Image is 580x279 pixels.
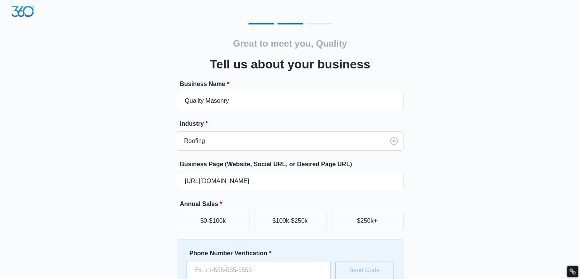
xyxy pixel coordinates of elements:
input: e.g. Jane's Plumbing [177,92,403,110]
button: Clear [388,135,400,147]
button: $0-$100k [177,212,249,230]
label: Phone Number Verification [190,249,334,258]
label: Industry [180,119,406,128]
button: $250k+ [331,212,403,230]
h3: Tell us about your business [210,55,370,73]
label: Annual Sales [180,200,406,209]
label: Business Page (Website, Social URL, or Desired Page URL) [180,160,406,169]
label: Business Name [180,79,406,89]
h2: Great to meet you, Quality [233,37,347,50]
div: Restore Info Box &#10;&#10;NoFollow Info:&#10; META-Robots NoFollow: &#09;true&#10; META-Robots N... [569,268,576,275]
input: e.g. janesplumbing.com [177,172,403,190]
button: $100k-$250k [254,212,326,230]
